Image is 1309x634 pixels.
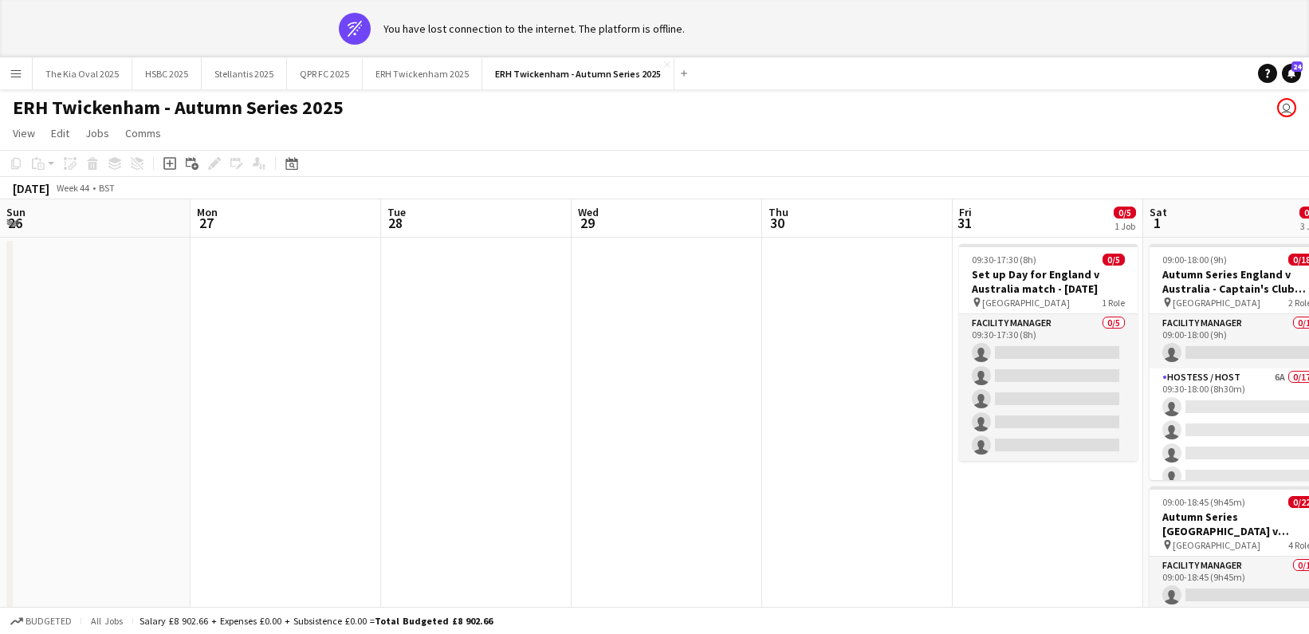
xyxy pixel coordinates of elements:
span: 0/5 [1103,254,1125,266]
span: Budgeted [26,616,72,627]
button: ERH Twickenham 2025 [363,58,482,89]
span: Thu [768,205,788,219]
span: Jobs [85,126,109,140]
span: Sun [6,205,26,219]
app-user-avatar: Sam Johannesson [1277,98,1296,117]
a: 24 [1282,64,1301,83]
span: [GEOGRAPHIC_DATA] [1173,297,1260,309]
a: Jobs [79,123,116,144]
span: 09:00-18:45 (9h45m) [1162,496,1245,508]
h3: Set up Day for England v Australia match - [DATE] [959,267,1138,296]
span: 28 [385,214,406,232]
h1: ERH Twickenham - Autumn Series 2025 [13,96,344,120]
span: Comms [125,126,161,140]
div: 1 Job [1114,220,1135,232]
button: QPR FC 2025 [287,58,363,89]
app-job-card: 09:30-17:30 (8h)0/5Set up Day for England v Australia match - [DATE] [GEOGRAPHIC_DATA]1 RoleFacil... [959,244,1138,461]
span: 1 Role [1102,297,1125,309]
span: [GEOGRAPHIC_DATA] [982,297,1070,309]
span: 26 [4,214,26,232]
button: Stellantis 2025 [202,58,287,89]
span: 29 [576,214,599,232]
span: Tue [387,205,406,219]
span: Mon [197,205,218,219]
span: 09:00-18:00 (9h) [1162,254,1227,266]
div: [DATE] [13,180,49,196]
span: Fri [959,205,972,219]
span: Sat [1150,205,1167,219]
a: Edit [45,123,76,144]
span: Edit [51,126,69,140]
button: HSBC 2025 [132,58,202,89]
span: Total Budgeted £8 902.66 [375,615,493,627]
span: Week 44 [53,182,92,194]
span: All jobs [88,615,126,627]
div: You have lost connection to the internet. The platform is offline. [383,22,685,36]
a: Comms [119,123,167,144]
span: 31 [957,214,972,232]
app-card-role: Facility Manager0/509:30-17:30 (8h) [959,314,1138,461]
span: View [13,126,35,140]
span: 1 [1147,214,1167,232]
span: 24 [1291,61,1303,72]
button: The Kia Oval 2025 [33,58,132,89]
a: View [6,123,41,144]
div: BST [99,182,115,194]
span: 27 [195,214,218,232]
span: 30 [766,214,788,232]
button: Budgeted [8,612,74,630]
span: 09:30-17:30 (8h) [972,254,1036,266]
button: ERH Twickenham - Autumn Series 2025 [482,58,674,89]
span: [GEOGRAPHIC_DATA] [1173,539,1260,551]
span: 0/5 [1114,207,1136,219]
div: Salary £8 902.66 + Expenses £0.00 + Subsistence £0.00 = [140,615,493,627]
span: Wed [578,205,599,219]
